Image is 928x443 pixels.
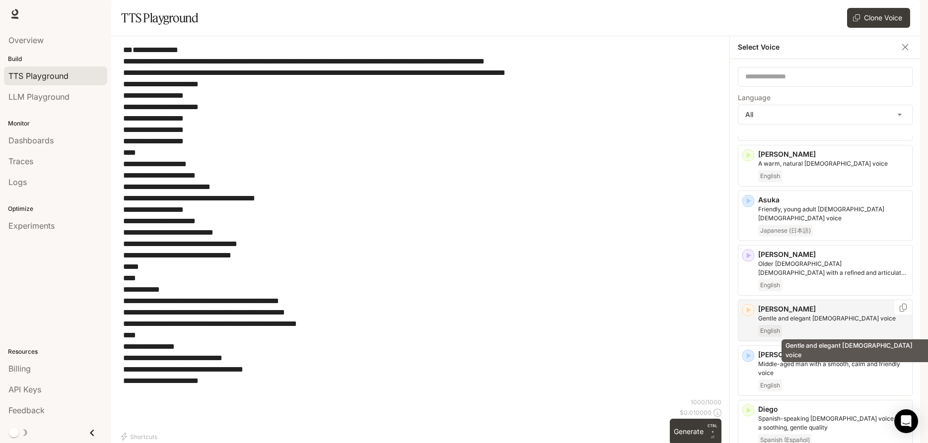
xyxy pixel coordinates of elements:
span: Japanese (日本語) [758,225,813,237]
p: 1000 / 1000 [691,398,721,406]
button: Clone Voice [847,8,910,28]
p: [PERSON_NAME] [758,250,908,259]
p: Friendly, young adult Japanese female voice [758,205,908,223]
p: [PERSON_NAME] [758,350,908,360]
p: Gentle and elegant female voice [758,314,908,323]
p: Diego [758,404,908,414]
p: [PERSON_NAME] [758,304,908,314]
p: Asuka [758,195,908,205]
span: English [758,170,782,182]
span: English [758,279,782,291]
button: Copy Voice ID [898,304,908,312]
p: $ 0.010000 [680,408,712,417]
span: English [758,325,782,337]
p: CTRL + [708,423,717,435]
div: Open Intercom Messenger [894,409,918,433]
p: ⏎ [708,423,717,441]
p: Spanish-speaking male voice with a soothing, gentle quality [758,414,908,432]
h1: TTS Playground [121,8,198,28]
p: [PERSON_NAME] [758,149,908,159]
p: Language [738,94,771,101]
p: A warm, natural female voice [758,159,908,168]
span: English [758,380,782,391]
p: Older British male with a refined and articulate voice [758,259,908,277]
div: All [738,105,912,124]
p: Middle-aged man with a smooth, calm and friendly voice [758,360,908,378]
